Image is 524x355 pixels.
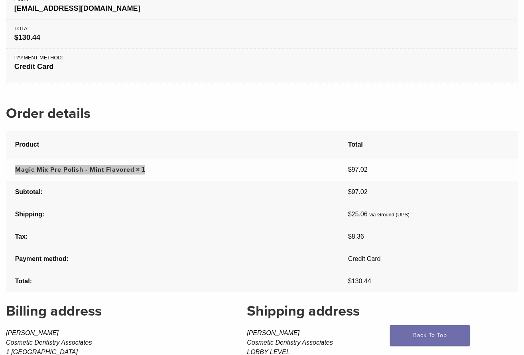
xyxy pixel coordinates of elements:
[348,188,368,195] span: 97.02
[348,166,368,173] bdi: 97.02
[348,233,364,240] span: 8.36
[339,248,518,270] td: Credit Card
[6,104,518,123] h2: Order details
[6,248,339,270] th: Payment method:
[348,233,352,240] span: $
[348,188,352,195] span: $
[6,20,518,49] li: Total:
[390,325,470,346] a: Back To Top
[15,166,134,174] a: Magic Mix Pre Polish - Mint Flavored
[348,278,352,284] span: $
[6,131,339,159] th: Product
[136,166,145,173] strong: × 1
[339,131,518,159] th: Total
[14,33,18,41] span: $
[348,211,352,218] span: $
[14,61,510,72] strong: Credit Card
[6,302,217,321] h2: Billing address
[6,203,339,226] th: Shipping:
[348,278,371,284] span: 130.44
[247,302,518,321] h2: Shipping address
[6,226,339,248] th: Tax:
[14,33,40,41] bdi: 130.44
[6,181,339,203] th: Subtotal:
[348,211,368,218] span: 25.06
[369,212,410,218] small: via Ground (UPS)
[348,166,352,173] span: $
[6,270,339,292] th: Total:
[14,3,510,14] strong: [EMAIL_ADDRESS][DOMAIN_NAME]
[6,49,518,80] li: Payment method:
